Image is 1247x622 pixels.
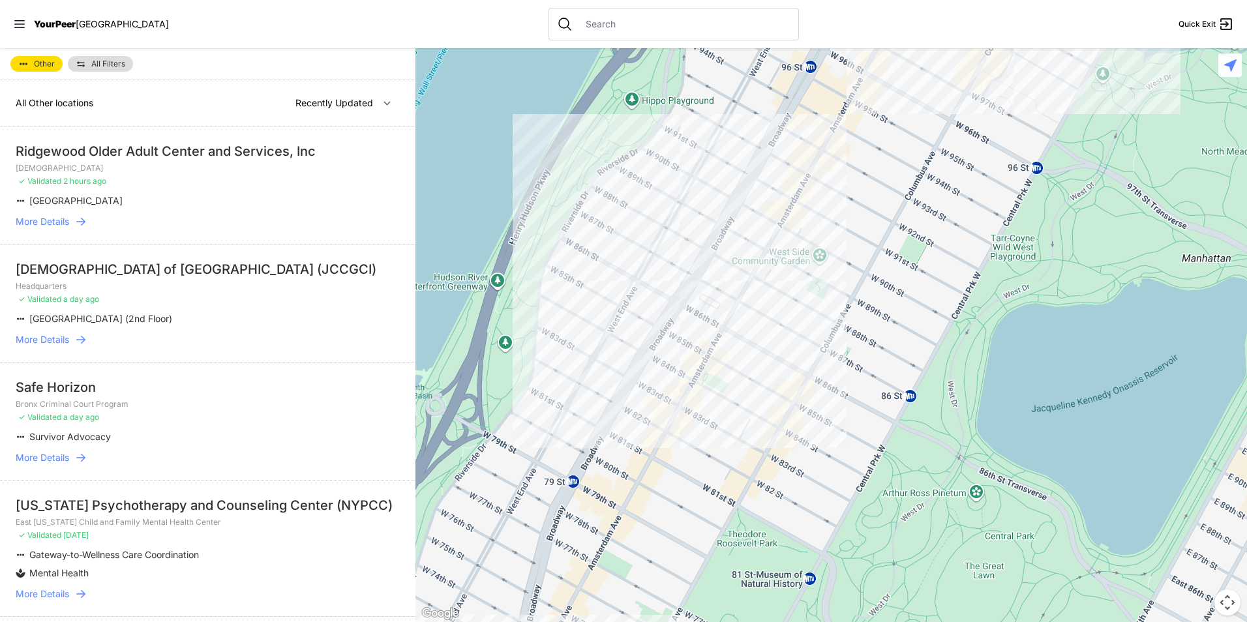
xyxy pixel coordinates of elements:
[419,605,462,622] a: Open this area in Google Maps (opens a new window)
[68,56,133,72] a: All Filters
[16,378,400,396] div: Safe Horizon
[63,530,89,540] span: [DATE]
[16,333,400,346] a: More Details
[34,18,76,29] span: YourPeer
[91,60,125,68] span: All Filters
[16,215,400,228] a: More Details
[34,20,169,28] a: YourPeer[GEOGRAPHIC_DATA]
[63,412,99,422] span: a day ago
[16,333,69,346] span: More Details
[18,294,61,304] span: ✓ Validated
[1214,589,1240,615] button: Map camera controls
[16,260,400,278] div: [DEMOGRAPHIC_DATA] of [GEOGRAPHIC_DATA] (JCCGCI)
[16,281,400,291] p: Headquarters
[29,313,172,324] span: [GEOGRAPHIC_DATA] (2nd Floor)
[16,587,69,600] span: More Details
[18,530,61,540] span: ✓ Validated
[29,549,199,560] span: Gateway-to-Wellness Care Coordination
[10,56,63,72] a: Other
[18,176,61,186] span: ✓ Validated
[16,451,69,464] span: More Details
[76,18,169,29] span: [GEOGRAPHIC_DATA]
[16,97,93,108] span: All Other locations
[16,587,400,600] a: More Details
[63,176,106,186] span: 2 hours ago
[16,215,69,228] span: More Details
[578,18,790,31] input: Search
[1179,16,1234,32] a: Quick Exit
[16,142,400,160] div: Ridgewood Older Adult Center and Services, Inc
[16,399,400,409] p: Bronx Criminal Court Program
[29,567,89,578] span: Mental Health
[18,412,61,422] span: ✓ Validated
[29,195,123,206] span: [GEOGRAPHIC_DATA]
[63,294,99,304] span: a day ago
[16,451,400,464] a: More Details
[16,517,400,527] p: East [US_STATE] Child and Family Mental Health Center
[16,496,400,514] div: [US_STATE] Psychotherapy and Counseling Center (NYPCC)
[1179,19,1216,29] span: Quick Exit
[29,431,111,442] span: Survivor Advocacy
[34,60,55,68] span: Other
[16,163,400,173] p: [DEMOGRAPHIC_DATA]
[419,605,462,622] img: Google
